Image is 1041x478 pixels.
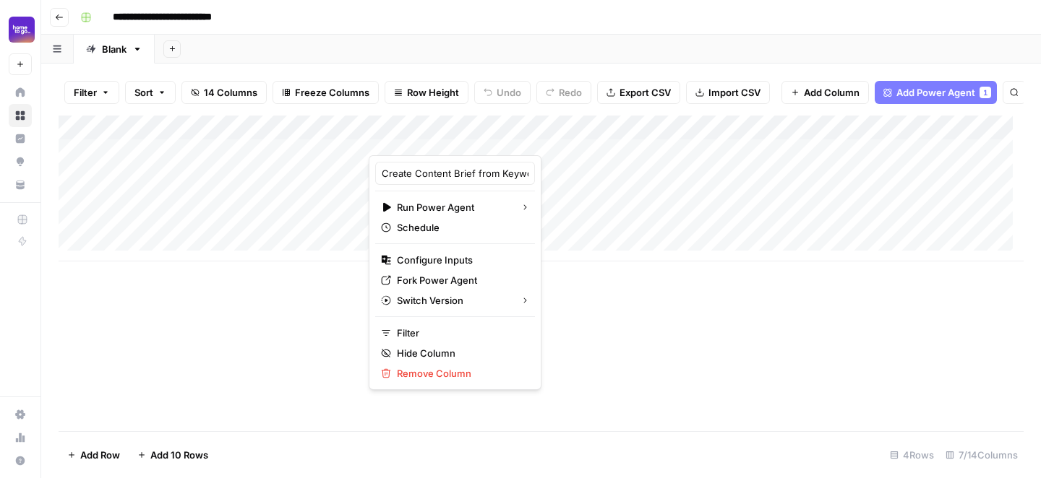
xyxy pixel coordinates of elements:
[125,81,176,104] button: Sort
[397,326,523,340] span: Filter
[64,81,119,104] button: Filter
[385,81,468,104] button: Row Height
[74,35,155,64] a: Blank
[204,85,257,100] span: 14 Columns
[781,81,869,104] button: Add Column
[497,85,521,100] span: Undo
[9,17,35,43] img: HomeToGo Group Logo
[9,449,32,472] button: Help + Support
[397,220,523,235] span: Schedule
[620,85,671,100] span: Export CSV
[407,85,459,100] span: Row Height
[980,87,991,98] div: 1
[9,150,32,173] a: Opportunities
[559,85,582,100] span: Redo
[875,81,997,104] button: Add Power Agent1
[896,85,975,100] span: Add Power Agent
[9,104,32,127] a: Browse
[397,293,509,308] span: Switch Version
[940,443,1024,466] div: 7/14 Columns
[686,81,770,104] button: Import CSV
[74,85,97,100] span: Filter
[474,81,531,104] button: Undo
[59,443,129,466] button: Add Row
[397,366,523,381] span: Remove Column
[9,173,32,196] a: Your Data
[397,346,523,360] span: Hide Column
[80,448,120,462] span: Add Row
[536,81,591,104] button: Redo
[884,443,940,466] div: 4 Rows
[9,81,32,104] a: Home
[397,273,523,287] span: Fork Power Agent
[804,85,860,100] span: Add Column
[181,81,267,104] button: 14 Columns
[397,200,509,214] span: Run Power Agent
[9,426,32,449] a: Usage
[9,127,32,150] a: Insights
[134,85,153,100] span: Sort
[102,42,127,56] div: Blank
[708,85,761,100] span: Import CSV
[597,81,680,104] button: Export CSV
[150,448,208,462] span: Add 10 Rows
[295,85,369,100] span: Freeze Columns
[9,403,32,426] a: Settings
[9,12,32,48] button: Workspace: HomeToGo Group
[983,87,988,98] span: 1
[129,443,217,466] button: Add 10 Rows
[273,81,379,104] button: Freeze Columns
[397,253,523,267] span: Configure Inputs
